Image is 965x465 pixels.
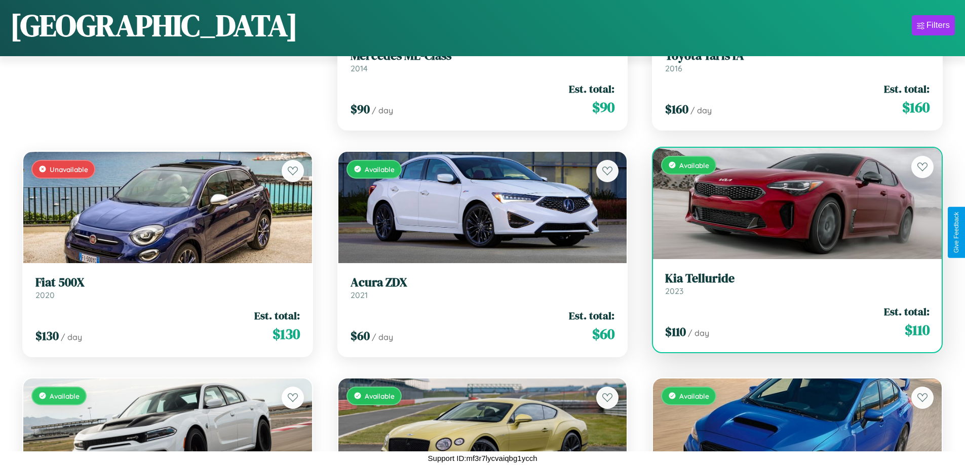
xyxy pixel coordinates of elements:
[953,212,960,253] div: Give Feedback
[884,81,930,96] span: Est. total:
[569,308,614,323] span: Est. total:
[351,101,370,117] span: $ 90
[365,165,395,174] span: Available
[351,49,615,63] h3: Mercedes ML-Class
[665,49,930,63] h3: Toyota Yaris iA
[35,327,59,344] span: $ 130
[50,165,88,174] span: Unavailable
[690,105,712,115] span: / day
[905,320,930,340] span: $ 110
[592,97,614,117] span: $ 90
[688,328,709,338] span: / day
[428,451,537,465] p: Support ID: mf3r7lycvaiqbg1ycch
[665,286,683,296] span: 2023
[665,323,686,340] span: $ 110
[665,271,930,286] h3: Kia Telluride
[679,161,709,170] span: Available
[665,101,688,117] span: $ 160
[884,304,930,319] span: Est. total:
[10,5,298,46] h1: [GEOGRAPHIC_DATA]
[372,105,393,115] span: / day
[254,308,300,323] span: Est. total:
[927,20,950,30] div: Filters
[273,324,300,344] span: $ 130
[665,271,930,296] a: Kia Telluride2023
[351,327,370,344] span: $ 60
[351,63,368,73] span: 2014
[365,392,395,400] span: Available
[351,49,615,73] a: Mercedes ML-Class2014
[61,332,82,342] span: / day
[902,97,930,117] span: $ 160
[35,275,300,290] h3: Fiat 500X
[665,63,682,73] span: 2016
[912,15,955,35] button: Filters
[569,81,614,96] span: Est. total:
[351,275,615,300] a: Acura ZDX2021
[679,392,709,400] span: Available
[351,290,368,300] span: 2021
[372,332,393,342] span: / day
[351,275,615,290] h3: Acura ZDX
[50,392,80,400] span: Available
[665,49,930,73] a: Toyota Yaris iA2016
[35,290,55,300] span: 2020
[35,275,300,300] a: Fiat 500X2020
[592,324,614,344] span: $ 60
